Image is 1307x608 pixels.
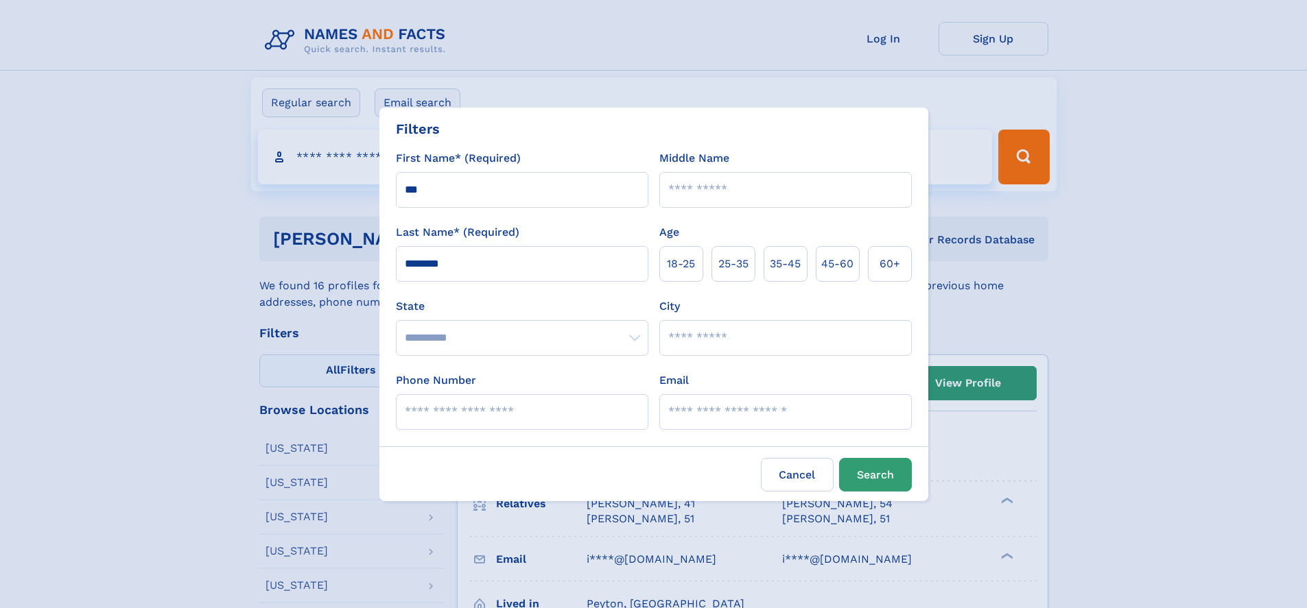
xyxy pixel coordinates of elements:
[770,256,801,272] span: 35‑45
[396,298,648,315] label: State
[396,224,519,241] label: Last Name* (Required)
[667,256,695,272] span: 18‑25
[396,119,440,139] div: Filters
[821,256,853,272] span: 45‑60
[396,372,476,389] label: Phone Number
[718,256,749,272] span: 25‑35
[839,458,912,491] button: Search
[659,372,689,389] label: Email
[880,256,900,272] span: 60+
[761,458,834,491] label: Cancel
[396,150,521,167] label: First Name* (Required)
[659,150,729,167] label: Middle Name
[659,224,679,241] label: Age
[659,298,680,315] label: City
